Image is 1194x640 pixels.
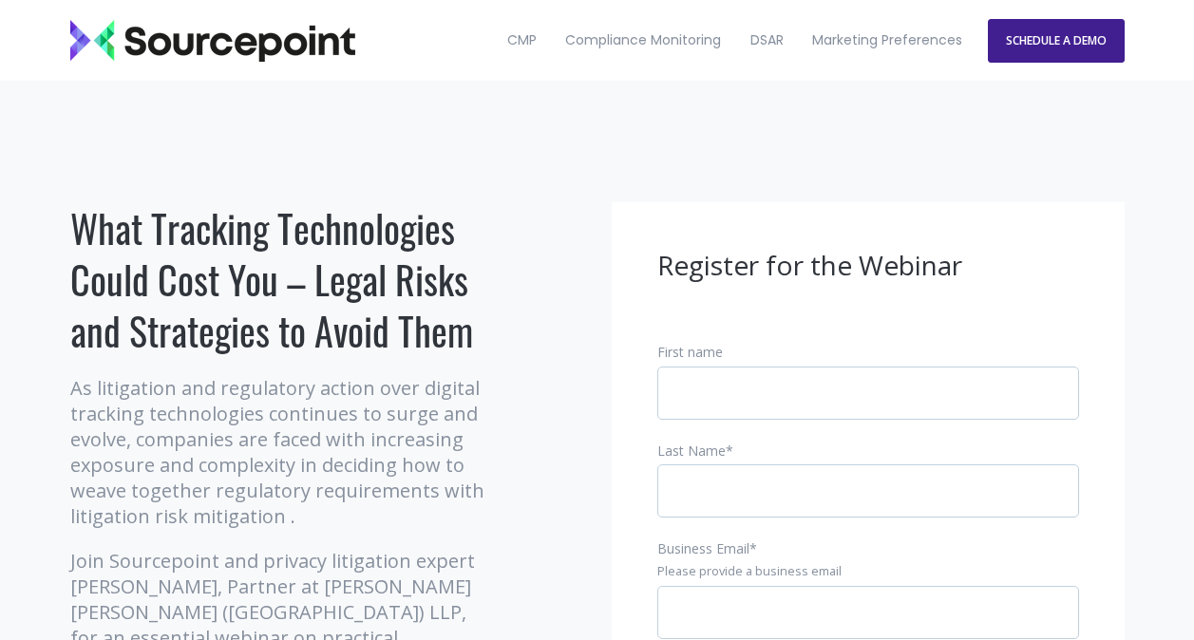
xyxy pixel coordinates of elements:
legend: Please provide a business email [657,563,1079,580]
h1: What Tracking Technologies Could Cost You – Legal Risks and Strategies to Avoid Them [70,202,493,356]
p: As litigation and regulatory action over digital tracking technologies continues to surge and evo... [70,375,493,529]
h3: Register for the Webinar [657,248,1079,284]
span: First name [657,343,723,361]
span: Business Email [657,539,749,557]
span: Last Name [657,442,726,460]
img: Sourcepoint_logo_black_transparent (2)-2 [70,20,355,62]
a: SCHEDULE A DEMO [988,19,1125,63]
